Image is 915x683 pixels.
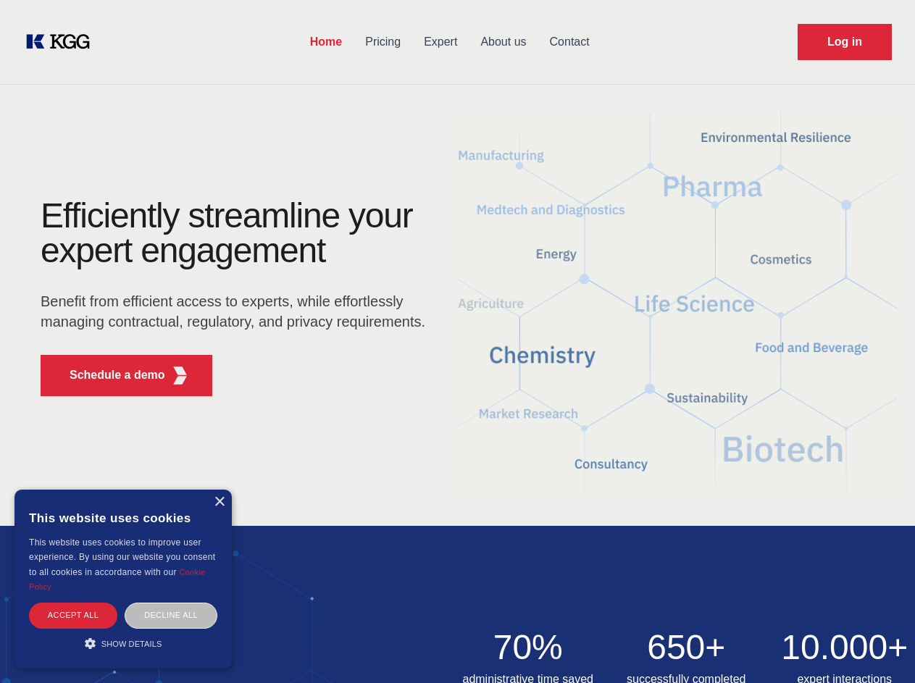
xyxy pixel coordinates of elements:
h2: 650+ [616,630,757,665]
a: Request Demo [798,24,892,60]
a: Home [298,23,354,61]
h1: Efficiently streamline your expert engagement [41,198,435,268]
button: Schedule a demoKGG Fifth Element RED [41,355,212,396]
div: This website uses cookies [29,500,217,535]
h2: 70% [458,630,599,665]
a: Expert [412,23,469,61]
div: Accept all [29,603,117,628]
a: About us [469,23,538,61]
img: KGG Fifth Element RED [458,94,898,511]
span: Show details [101,640,162,648]
a: Cookie Policy [29,568,206,591]
a: KOL Knowledge Platform: Talk to Key External Experts (KEE) [23,30,101,54]
div: Decline all [125,603,217,628]
a: Pricing [354,23,412,61]
a: Contact [538,23,601,61]
p: Benefit from efficient access to experts, while effortlessly managing contractual, regulatory, an... [41,291,435,332]
p: Schedule a demo [70,366,165,384]
div: Close [214,497,225,508]
span: This website uses cookies to improve user experience. By using our website you consent to all coo... [29,537,215,577]
div: Show details [29,636,217,650]
img: KGG Fifth Element RED [171,366,189,385]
